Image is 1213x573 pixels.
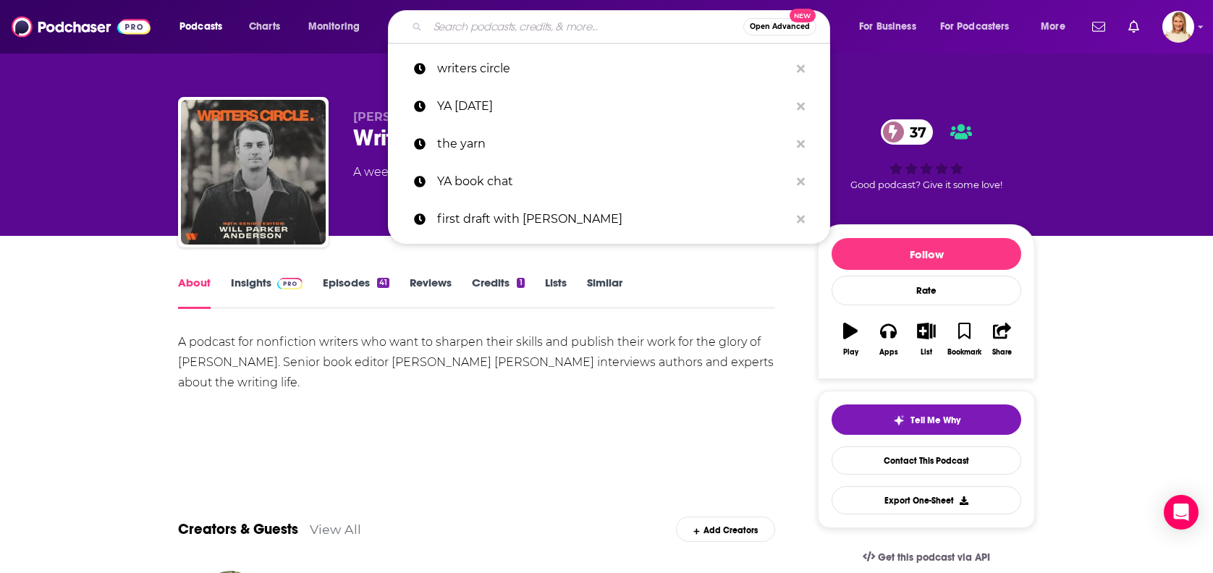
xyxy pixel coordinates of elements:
[832,486,1021,514] button: Export One-Sheet
[437,200,790,238] p: first draft with sarah enni
[895,119,934,145] span: 37
[743,18,816,35] button: Open AdvancedNew
[893,415,905,426] img: tell me why sparkle
[277,278,303,289] img: Podchaser Pro
[908,313,945,365] button: List
[178,276,211,309] a: About
[832,313,869,365] button: Play
[181,100,326,245] img: Writers Circle
[992,348,1012,357] div: Share
[353,110,564,124] span: [PERSON_NAME] [PERSON_NAME]
[388,125,830,163] a: the yarn
[878,551,990,564] span: Get this podcast via API
[298,15,379,38] button: open menu
[388,50,830,88] a: writers circle
[1123,14,1145,39] a: Show notifications dropdown
[832,276,1021,305] div: Rate
[881,119,934,145] a: 37
[843,348,858,357] div: Play
[850,179,1002,190] span: Good podcast? Give it some love!
[832,404,1021,435] button: tell me why sparkleTell Me Why
[859,17,916,37] span: For Business
[1031,15,1083,38] button: open menu
[545,276,567,309] a: Lists
[1162,11,1194,43] button: Show profile menu
[249,17,280,37] span: Charts
[750,23,810,30] span: Open Advanced
[388,88,830,125] a: YA [DATE]
[910,415,960,426] span: Tell Me Why
[879,348,898,357] div: Apps
[587,276,622,309] a: Similar
[308,17,360,37] span: Monitoring
[1086,14,1111,39] a: Show notifications dropdown
[353,164,586,181] div: A weekly podcast
[869,313,907,365] button: Apps
[849,15,934,38] button: open menu
[388,163,830,200] a: YA book chat
[984,313,1021,365] button: Share
[410,276,452,309] a: Reviews
[169,15,241,38] button: open menu
[790,9,816,22] span: New
[940,17,1010,37] span: For Podcasters
[921,348,932,357] div: List
[1041,17,1065,37] span: More
[179,17,222,37] span: Podcasts
[931,15,1031,38] button: open menu
[240,15,289,38] a: Charts
[428,15,743,38] input: Search podcasts, credits, & more...
[231,276,303,309] a: InsightsPodchaser Pro
[832,238,1021,270] button: Follow
[310,522,361,537] a: View All
[178,332,775,393] div: A podcast for nonfiction writers who want to sharpen their skills and publish their work for the ...
[947,348,981,357] div: Bookmark
[402,10,844,43] div: Search podcasts, credits, & more...
[12,13,151,41] img: Podchaser - Follow, Share and Rate Podcasts
[1162,11,1194,43] img: User Profile
[832,446,1021,475] a: Contact This Podcast
[517,278,524,288] div: 1
[178,520,298,538] a: Creators & Guests
[437,163,790,200] p: YA book chat
[1162,11,1194,43] span: Logged in as leannebush
[437,88,790,125] p: YA Today
[818,110,1035,200] div: 37Good podcast? Give it some love!
[437,50,790,88] p: writers circle
[437,125,790,163] p: the yarn
[676,517,775,542] div: Add Creators
[472,276,524,309] a: Credits1
[945,313,983,365] button: Bookmark
[388,200,830,238] a: first draft with [PERSON_NAME]
[377,278,389,288] div: 41
[1164,495,1199,530] div: Open Intercom Messenger
[323,276,389,309] a: Episodes41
